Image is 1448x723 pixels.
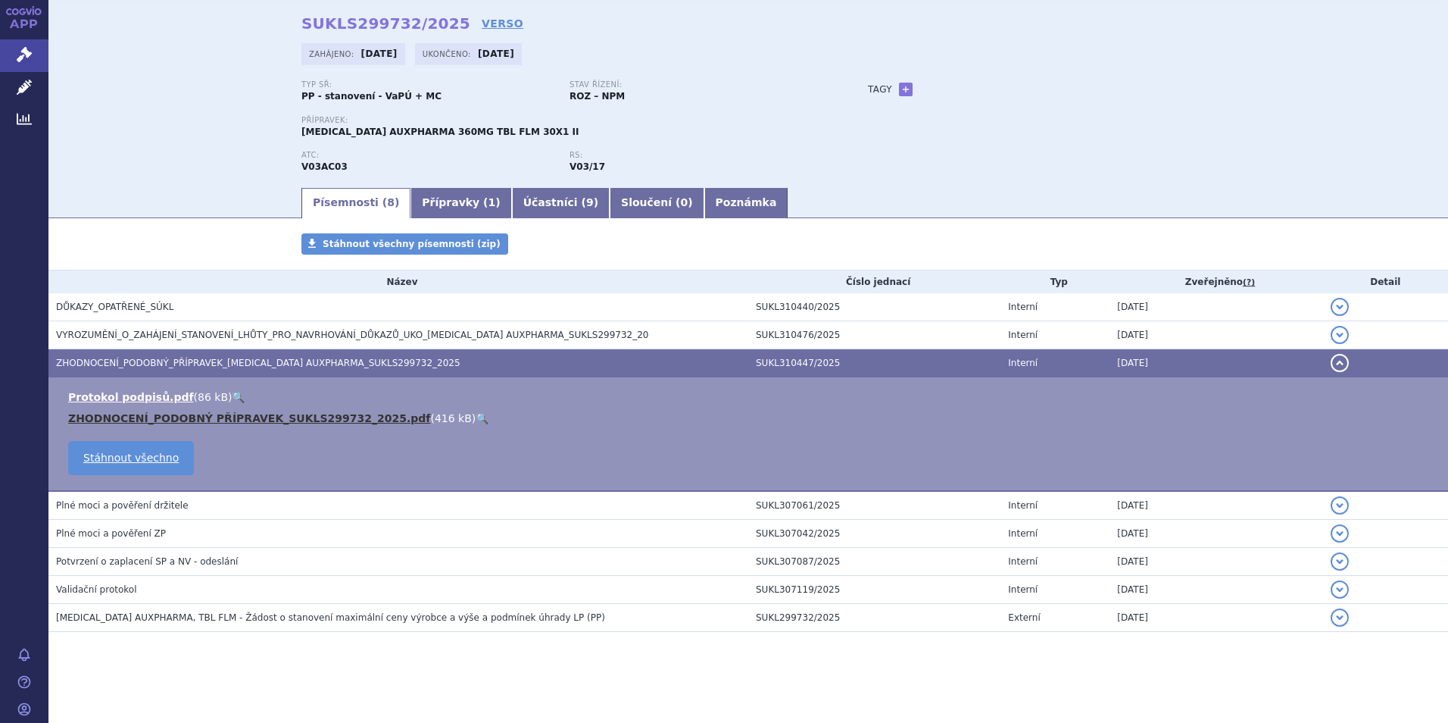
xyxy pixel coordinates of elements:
td: [DATE] [1109,293,1322,321]
button: detail [1331,496,1349,515]
button: detail [1331,524,1349,543]
button: detail [1331,326,1349,344]
li: ( ) [68,411,1433,426]
span: Interní [1008,556,1038,567]
th: Název [48,271,748,293]
span: Interní [1008,584,1038,595]
span: Plné moci a pověření ZP [56,528,166,539]
span: Potvrzení o zaplacení SP a NV - odeslání [56,556,238,567]
td: [DATE] [1109,604,1322,632]
span: 416 kB [435,412,472,424]
td: SUKL310476/2025 [748,321,1000,349]
span: Interní [1008,330,1038,340]
td: SUKL307119/2025 [748,576,1000,604]
td: SUKL310447/2025 [748,349,1000,377]
p: RS: [570,151,822,160]
span: Interní [1008,500,1038,511]
a: + [899,83,913,96]
span: Interní [1008,358,1038,368]
a: Stáhnout všechno [68,441,194,475]
td: SUKL307042/2025 [748,520,1000,548]
td: SUKL310440/2025 [748,293,1000,321]
strong: DEFERASIROX [301,161,348,172]
abbr: (?) [1243,277,1255,288]
a: Poznámka [704,188,788,218]
a: Sloučení (0) [610,188,704,218]
span: 0 [680,196,688,208]
a: Protokol podpisů.pdf [68,391,194,403]
span: 1 [488,196,496,208]
strong: [DATE] [361,49,398,59]
button: detail [1331,581,1349,599]
span: 86 kB [198,391,228,403]
td: SUKL307087/2025 [748,548,1000,576]
strong: PP - stanovení - VaPÚ + MC [301,91,442,102]
button: detail [1331,552,1349,571]
li: ( ) [68,390,1433,405]
a: 🔍 [232,391,245,403]
span: DEFERASIROX AUXPHARMA, TBL FLM - Žádost o stanovení maximální ceny výrobce a výše a podmínek úhra... [56,612,605,623]
td: SUKL307061/2025 [748,491,1000,520]
a: Přípravky (1) [410,188,511,218]
a: Účastníci (9) [512,188,610,218]
h3: Tagy [868,80,892,99]
td: [DATE] [1109,548,1322,576]
a: 🔍 [476,412,488,424]
span: Ukončeno: [423,48,474,60]
a: Stáhnout všechny písemnosti (zip) [301,233,508,255]
strong: [DATE] [478,49,514,59]
span: Interní [1008,528,1038,539]
span: 9 [586,196,594,208]
td: [DATE] [1109,349,1322,377]
strong: deferasirox [570,161,605,172]
td: [DATE] [1109,491,1322,520]
td: [DATE] [1109,321,1322,349]
span: VYROZUMĚNÍ_O_ZAHÁJENÍ_STANOVENÍ_LHŮTY_PRO_NAVRHOVÁNÍ_DŮKAZŮ_UKO_DEFERASIROX AUXPHARMA_SUKLS299732_20 [56,330,648,340]
span: DŮKAZY_OPATŘENÉ_SÚKL [56,302,173,312]
strong: SUKLS299732/2025 [301,14,470,33]
th: Zveřejněno [1109,271,1322,293]
p: Typ SŘ: [301,80,554,89]
strong: ROZ – NPM [570,91,625,102]
button: detail [1331,298,1349,316]
td: [DATE] [1109,576,1322,604]
span: Interní [1008,302,1038,312]
th: Typ [1000,271,1109,293]
p: Stav řízení: [570,80,822,89]
button: detail [1331,354,1349,372]
p: ATC: [301,151,554,160]
button: detail [1331,609,1349,627]
span: Externí [1008,612,1040,623]
span: Zahájeno: [309,48,357,60]
a: Písemnosti (8) [301,188,410,218]
span: [MEDICAL_DATA] AUXPHARMA 360MG TBL FLM 30X1 II [301,127,579,137]
span: Stáhnout všechny písemnosti (zip) [323,239,501,249]
td: SUKL299732/2025 [748,604,1000,632]
td: [DATE] [1109,520,1322,548]
th: Detail [1323,271,1448,293]
span: 8 [387,196,395,208]
span: Plné moci a pověření držitele [56,500,189,511]
a: ZHODNOCENÍ_PODOBNÝ PŘÍPRAVEK_SUKLS299732_2025.pdf [68,412,430,424]
span: Validační protokol [56,584,137,595]
span: ZHODNOCENÍ_PODOBNÝ_PŘÍPRAVEK_DEFERASIROX AUXPHARMA_SUKLS299732_2025 [56,358,460,368]
th: Číslo jednací [748,271,1000,293]
p: Přípravek: [301,116,838,125]
a: VERSO [482,16,523,31]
